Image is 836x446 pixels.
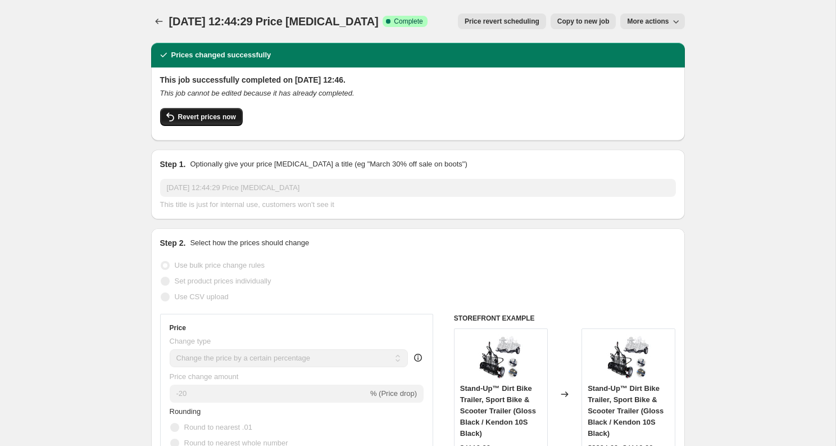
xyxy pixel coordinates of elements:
[588,384,664,438] span: Stand-Up™ Dirt Bike Trailer, Sport Bike & Scooter Trailer (Gloss Black / Kendon 10S Black)
[394,17,422,26] span: Complete
[170,323,186,332] h3: Price
[178,112,236,121] span: Revert prices now
[151,13,167,29] button: Price change jobs
[175,292,229,301] span: Use CSV upload
[606,335,651,380] img: 1-MainImage_ee1554aa-c1af-4bd3-a4de-cc3237e23530_80x.jpg
[627,17,669,26] span: More actions
[170,372,239,381] span: Price change amount
[620,13,684,29] button: More actions
[465,17,539,26] span: Price revert scheduling
[160,179,676,197] input: 30% off holiday sale
[170,407,201,416] span: Rounding
[460,384,536,438] span: Stand-Up™ Dirt Bike Trailer, Sport Bike & Scooter Trailer (Gloss Black / Kendon 10S Black)
[190,159,467,170] p: Optionally give your price [MEDICAL_DATA] a title (eg "March 30% off sale on boots")
[190,237,309,249] p: Select how the prices should change
[171,49,271,61] h2: Prices changed successfully
[370,389,417,398] span: % (Price drop)
[160,159,186,170] h2: Step 1.
[160,200,334,209] span: This title is just for internal use, customers won't see it
[478,335,523,380] img: 1-MainImage_ee1554aa-c1af-4bd3-a4de-cc3237e23530_80x.jpg
[458,13,546,29] button: Price revert scheduling
[160,74,676,85] h2: This job successfully completed on [DATE] 12:46.
[454,314,676,323] h6: STOREFRONT EXAMPLE
[551,13,616,29] button: Copy to new job
[170,385,368,403] input: -15
[169,15,379,28] span: [DATE] 12:44:29 Price [MEDICAL_DATA]
[175,277,271,285] span: Set product prices individually
[557,17,610,26] span: Copy to new job
[175,261,265,269] span: Use bulk price change rules
[412,352,424,363] div: help
[160,108,243,126] button: Revert prices now
[184,423,252,431] span: Round to nearest .01
[160,237,186,249] h2: Step 2.
[160,89,355,97] i: This job cannot be edited because it has already completed.
[170,337,211,345] span: Change type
